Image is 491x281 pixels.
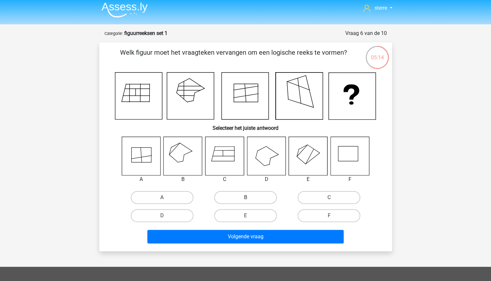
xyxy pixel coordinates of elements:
label: F [298,209,360,222]
label: E [214,209,277,222]
label: D [131,209,193,222]
img: Assessly [102,2,148,17]
div: 05:14 [365,45,389,62]
small: Categorie: [104,31,123,36]
button: Volgende vraag [147,230,344,243]
div: Vraag 6 van de 10 [345,29,387,37]
label: B [214,191,277,204]
a: sterre [361,4,395,12]
h6: Selecteer het juiste antwoord [110,120,382,131]
div: F [325,175,374,183]
div: D [242,175,291,183]
label: A [131,191,193,204]
span: sterre [374,5,387,11]
p: Welk figuur moet het vraagteken vervangen om een logische reeks te vormen? [110,48,357,67]
div: C [200,175,249,183]
div: A [117,175,166,183]
strong: figuurreeksen set 1 [124,30,167,36]
div: B [158,175,207,183]
div: E [284,175,333,183]
label: C [298,191,360,204]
